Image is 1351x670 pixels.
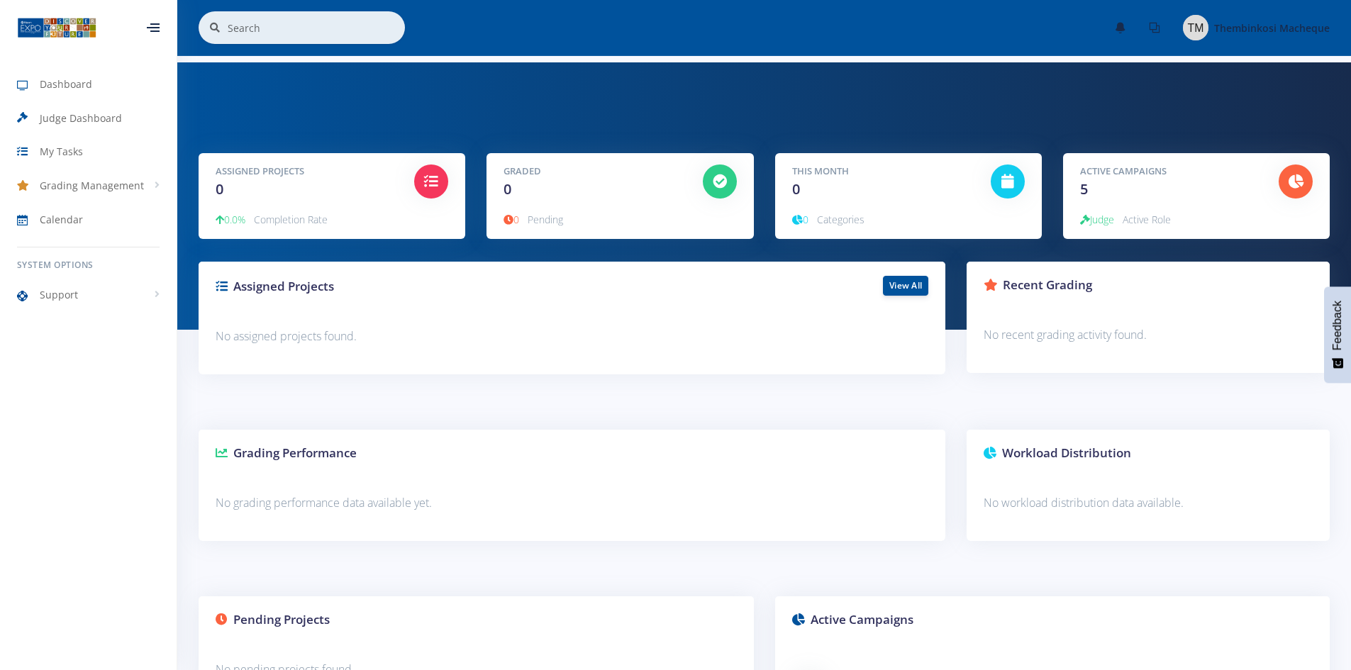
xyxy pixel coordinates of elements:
[792,610,1313,629] h3: Active Campaigns
[216,179,223,199] span: 0
[504,179,511,199] span: 0
[984,276,1313,294] h3: Recent Grading
[528,213,563,226] span: Pending
[216,277,562,296] h3: Assigned Projects
[1214,21,1330,35] span: Thembinkosi Macheque
[984,444,1313,462] h3: Workload Distribution
[1324,286,1351,383] button: Feedback - Show survey
[40,111,122,125] span: Judge Dashboard
[17,259,160,272] h6: System Options
[984,493,1313,513] p: No workload distribution data available.
[216,164,393,179] h5: Assigned Projects
[792,179,800,199] span: 0
[1080,213,1114,226] span: Judge
[817,213,864,226] span: Categories
[216,493,928,513] p: No grading performance data available yet.
[40,212,83,227] span: Calendar
[1123,213,1171,226] span: Active Role
[1331,301,1344,350] span: Feedback
[254,213,328,226] span: Completion Rate
[504,213,519,226] span: 0
[1183,15,1208,40] img: Image placeholder
[40,77,92,91] span: Dashboard
[40,178,144,193] span: Grading Management
[792,164,969,179] h5: This Month
[1080,179,1088,199] span: 5
[1172,12,1330,43] a: Image placeholder Thembinkosi Macheque
[216,610,737,629] h3: Pending Projects
[40,287,78,302] span: Support
[17,16,96,39] img: ...
[216,327,928,346] p: No assigned projects found.
[228,11,405,44] input: Search
[1080,164,1257,179] h5: Active Campaigns
[216,213,245,226] span: 0.0%
[40,144,83,159] span: My Tasks
[504,164,681,179] h5: Graded
[984,325,1313,345] p: No recent grading activity found.
[883,276,928,296] a: View All
[792,213,808,226] span: 0
[216,444,928,462] h3: Grading Performance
